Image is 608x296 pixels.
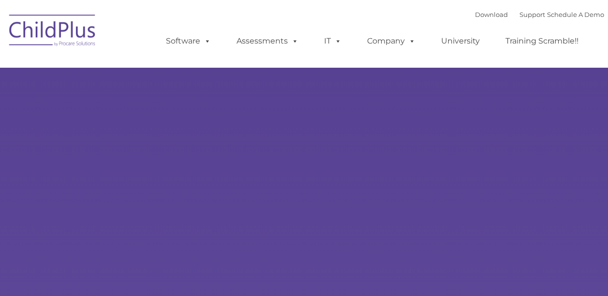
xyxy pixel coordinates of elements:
[4,8,101,56] img: ChildPlus by Procare Solutions
[357,31,425,51] a: Company
[519,11,545,18] a: Support
[227,31,308,51] a: Assessments
[547,11,604,18] a: Schedule A Demo
[475,11,604,18] font: |
[431,31,489,51] a: University
[496,31,588,51] a: Training Scramble!!
[156,31,221,51] a: Software
[314,31,351,51] a: IT
[475,11,508,18] a: Download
